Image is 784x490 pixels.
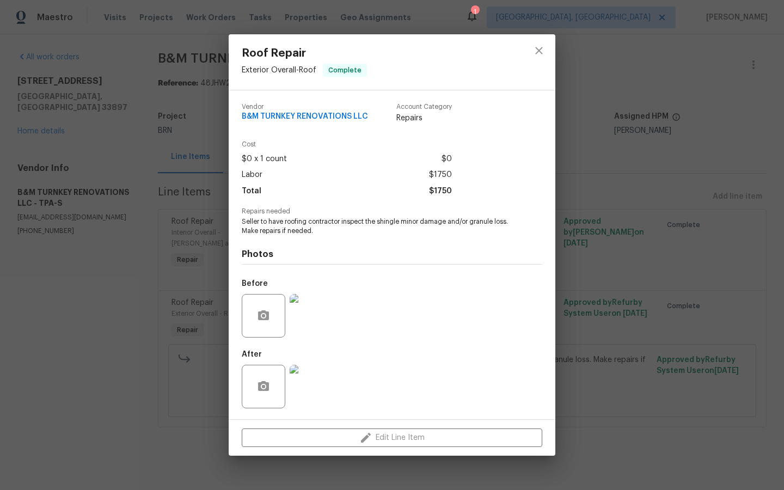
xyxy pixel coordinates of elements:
[242,151,287,167] span: $0 x 1 count
[396,113,452,124] span: Repairs
[242,217,512,236] span: Seller to have roofing contractor inspect the shingle minor damage and/or granule loss. Make repa...
[396,103,452,111] span: Account Category
[242,280,268,287] h5: Before
[242,103,368,111] span: Vendor
[242,183,261,199] span: Total
[242,141,452,148] span: Cost
[429,167,452,183] span: $1750
[242,208,542,215] span: Repairs needed
[471,7,479,17] div: 1
[429,183,452,199] span: $1750
[442,151,452,167] span: $0
[242,47,367,59] span: Roof Repair
[324,65,366,76] span: Complete
[526,38,552,64] button: close
[242,351,262,358] h5: After
[242,113,368,121] span: B&M TURNKEY RENOVATIONS LLC
[242,249,542,260] h4: Photos
[242,167,262,183] span: Labor
[242,66,316,74] span: Exterior Overall - Roof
